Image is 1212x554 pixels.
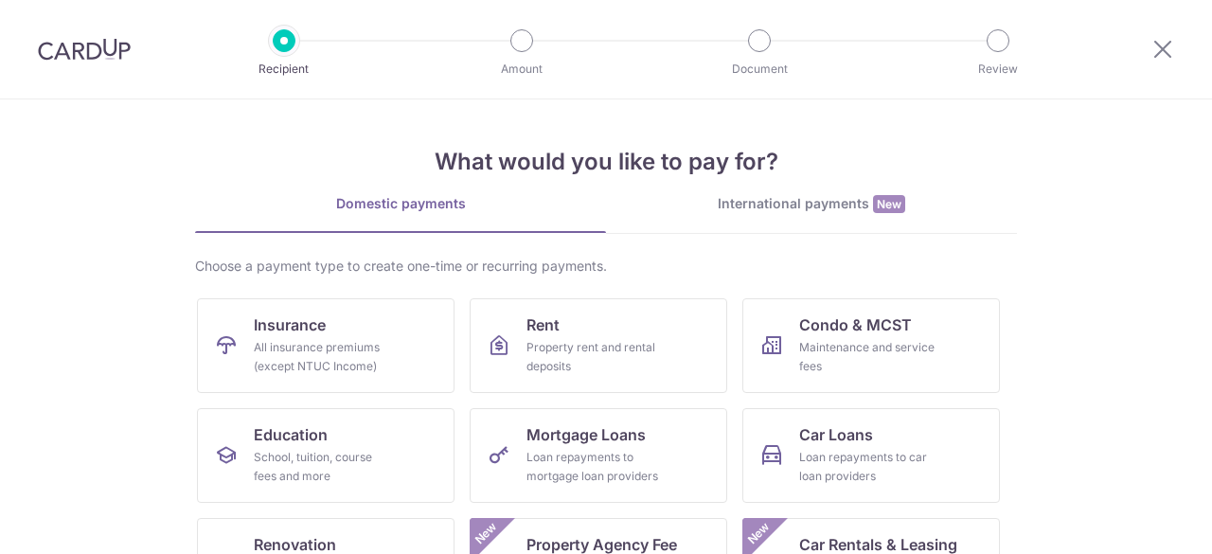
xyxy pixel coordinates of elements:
div: Domestic payments [195,194,606,213]
a: RentProperty rent and rental deposits [470,298,727,393]
div: All insurance premiums (except NTUC Income) [254,338,390,376]
a: EducationSchool, tuition, course fees and more [197,408,454,503]
div: Choose a payment type to create one-time or recurring payments. [195,257,1017,276]
span: Insurance [254,313,326,336]
a: Car LoansLoan repayments to car loan providers [742,408,1000,503]
span: Rent [526,313,560,336]
div: School, tuition, course fees and more [254,448,390,486]
p: Amount [452,60,592,79]
span: New [873,195,905,213]
div: Loan repayments to mortgage loan providers [526,448,663,486]
a: Mortgage LoansLoan repayments to mortgage loan providers [470,408,727,503]
a: Condo & MCSTMaintenance and service fees [742,298,1000,393]
a: InsuranceAll insurance premiums (except NTUC Income) [197,298,454,393]
span: New [471,518,502,549]
iframe: Opens a widget where you can find more information [1091,497,1193,545]
div: Property rent and rental deposits [526,338,663,376]
span: Car Loans [799,423,873,446]
div: Loan repayments to car loan providers [799,448,936,486]
h4: What would you like to pay for? [195,145,1017,179]
span: Education [254,423,328,446]
span: New [743,518,775,549]
p: Document [689,60,829,79]
div: Maintenance and service fees [799,338,936,376]
p: Review [928,60,1068,79]
img: CardUp [38,38,131,61]
span: Mortgage Loans [526,423,646,446]
p: Recipient [214,60,354,79]
span: Condo & MCST [799,313,912,336]
div: International payments [606,194,1017,214]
